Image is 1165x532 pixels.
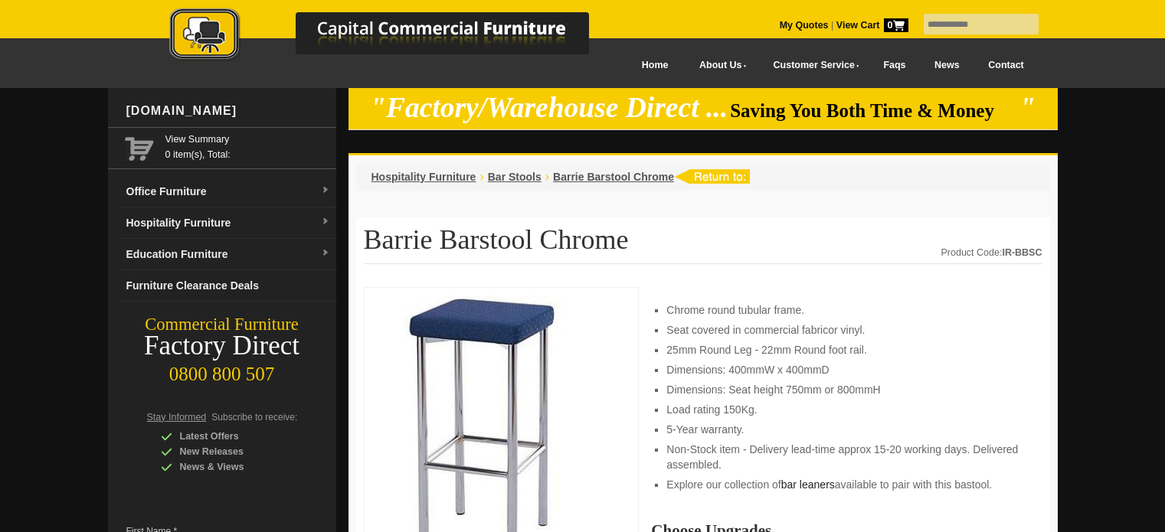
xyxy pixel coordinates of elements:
[553,171,674,183] a: Barrie Barstool Chrome
[666,322,1026,338] li: Seat covered in commercial fabricor vinyl.
[120,239,336,270] a: Education Furnituredropdown
[161,429,306,444] div: Latest Offers
[321,249,330,258] img: dropdown
[974,48,1038,83] a: Contact
[941,245,1042,260] div: Product Code:
[364,225,1042,264] h1: Barrie Barstool Chrome
[371,171,476,183] a: Hospitality Furniture
[666,442,1026,472] li: Non-Stock item - Delivery lead-time approx 15-20 working days. Delivered assembled.
[370,92,728,123] em: "Factory/Warehouse Direct ...
[161,444,306,459] div: New Releases
[120,207,336,239] a: Hospitality Furnituredropdown
[211,412,297,423] span: Subscribe to receive:
[920,48,974,83] a: News
[161,459,306,475] div: News & Views
[488,171,542,183] a: Bar Stools
[756,48,869,83] a: Customer Service
[108,314,336,335] div: Commercial Furniture
[666,422,1026,437] li: 5-Year warranty.
[833,20,908,31] a: View Cart0
[127,8,663,64] img: Capital Commercial Furniture Logo
[321,186,330,195] img: dropdown
[108,356,336,385] div: 0800 800 507
[165,132,330,160] span: 0 item(s), Total:
[147,412,207,423] span: Stay Informed
[781,478,835,491] a: bar leaners
[674,169,750,184] img: return to
[682,48,756,83] a: About Us
[165,132,330,147] a: View Summary
[836,20,908,31] strong: View Cart
[780,20,829,31] a: My Quotes
[127,8,663,68] a: Capital Commercial Furniture Logo
[730,100,1017,121] span: Saving You Both Time & Money
[884,18,908,32] span: 0
[120,88,336,134] div: [DOMAIN_NAME]
[666,382,1026,397] li: Dimensions: Seat height 750mm or 800mmH
[666,302,1026,318] li: Chrome round tubular frame.
[666,362,1026,377] li: Dimensions: 400mmW x 400mmD
[869,48,921,83] a: Faqs
[666,402,1026,417] li: Load rating 150Kg.
[321,217,330,227] img: dropdown
[108,335,336,357] div: Factory Direct
[666,477,1026,492] li: Explore our collection of available to pair with this bastool.
[666,342,1026,357] li: 25mm Round Leg - 22mm Round foot rail.
[1002,247,1042,258] strong: IR-BBSC
[545,169,549,184] li: ›
[1019,92,1036,123] em: "
[479,169,483,184] li: ›
[120,270,336,302] a: Furniture Clearance Deals
[120,176,336,207] a: Office Furnituredropdown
